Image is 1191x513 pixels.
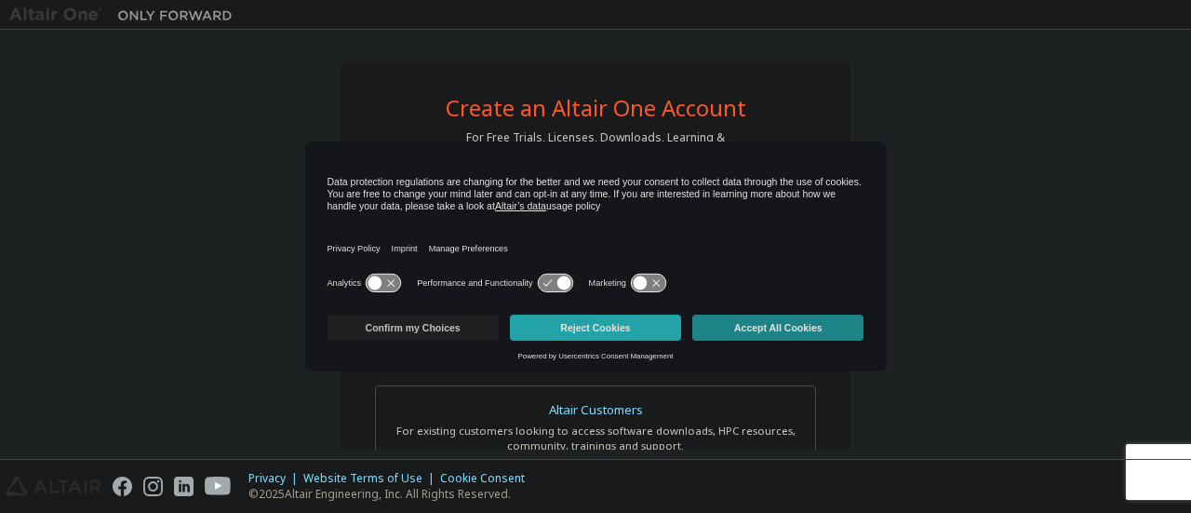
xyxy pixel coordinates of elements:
img: youtube.svg [205,477,232,496]
img: facebook.svg [113,477,132,496]
div: Altair Customers [387,398,804,424]
img: altair_logo.svg [6,477,101,496]
p: © 2025 Altair Engineering, Inc. All Rights Reserved. [248,486,536,502]
div: Create an Altair One Account [446,97,746,119]
div: For existing customers looking to access software downloads, HPC resources, community, trainings ... [387,424,804,453]
img: linkedin.svg [174,477,194,496]
div: Privacy [248,471,303,486]
div: Cookie Consent [440,471,536,486]
div: For Free Trials, Licenses, Downloads, Learning & Documentation and so much more. [466,130,725,160]
div: Website Terms of Use [303,471,440,486]
img: instagram.svg [143,477,163,496]
img: Altair One [9,6,242,24]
